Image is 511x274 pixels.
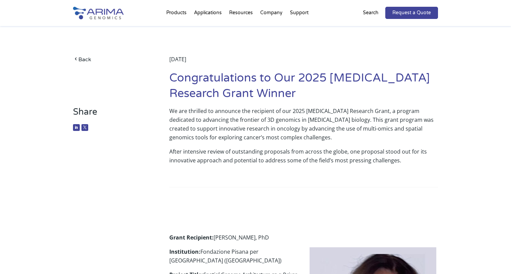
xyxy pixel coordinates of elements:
div: [DATE] [169,55,438,70]
p: Search [363,8,379,17]
img: Arima-Genomics-logo [73,7,124,19]
h1: Congratulations to Our 2025 [MEDICAL_DATA] Research Grant Winner [169,70,438,107]
strong: Institution: [169,248,200,255]
p: We are thrilled to announce the recipient of our 2025 [MEDICAL_DATA] Research Grant, a program de... [169,107,438,147]
p: Fondazione Pisana per [GEOGRAPHIC_DATA] ([GEOGRAPHIC_DATA]) [169,247,438,270]
a: Request a Quote [385,7,438,19]
a: Back [73,55,149,64]
p: [PERSON_NAME], PhD [169,233,438,247]
p: After intensive review of outstanding proposals from across the globe, one proposal stood out for... [169,147,438,170]
h3: Share [73,107,149,122]
strong: Grant Recipient: [169,234,214,241]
